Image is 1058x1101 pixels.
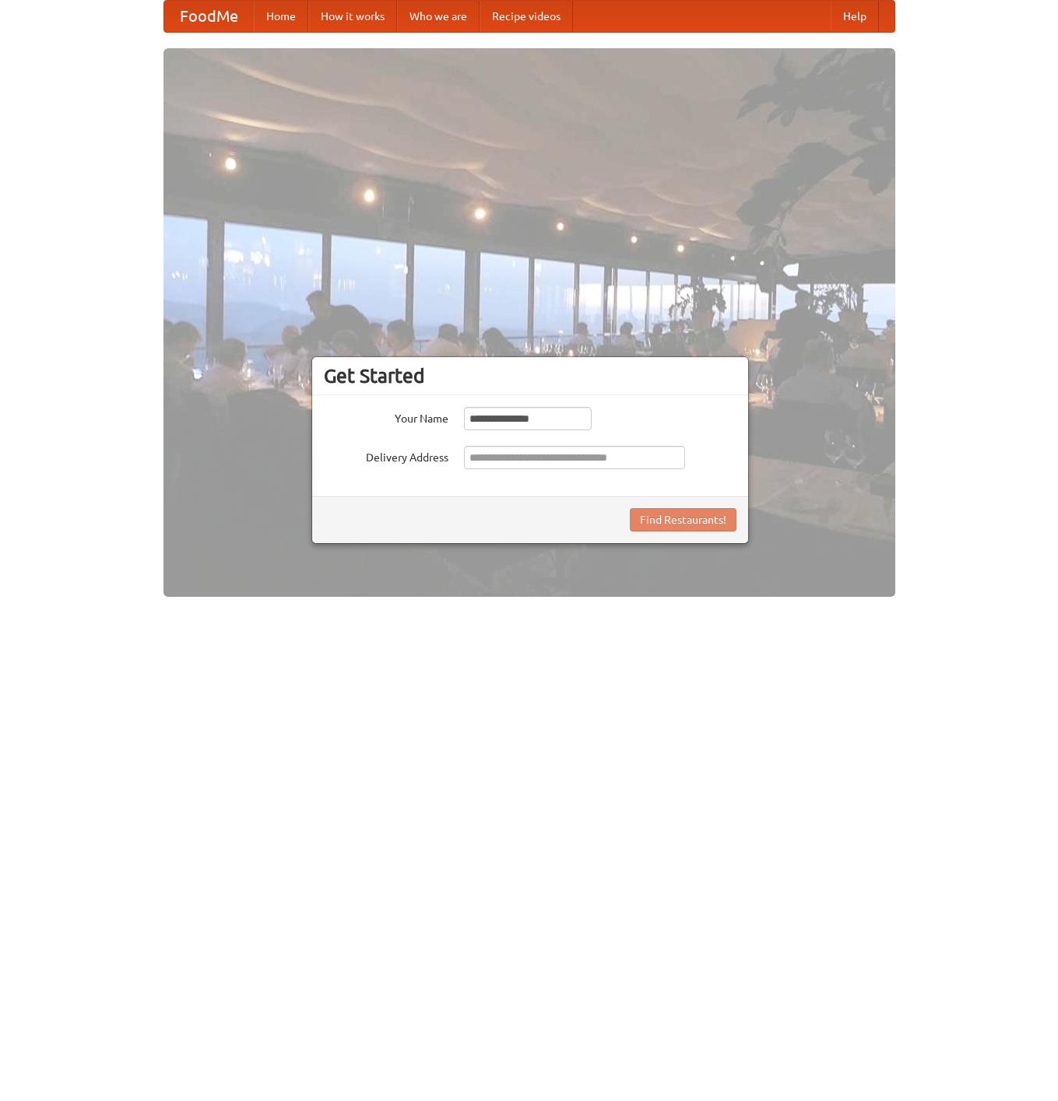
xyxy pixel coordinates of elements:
[308,1,397,32] a: How it works
[397,1,480,32] a: Who we are
[324,446,448,465] label: Delivery Address
[164,1,254,32] a: FoodMe
[324,407,448,426] label: Your Name
[480,1,573,32] a: Recipe videos
[324,364,736,387] h3: Get Started
[630,508,736,531] button: Find Restaurants!
[831,1,879,32] a: Help
[254,1,308,32] a: Home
